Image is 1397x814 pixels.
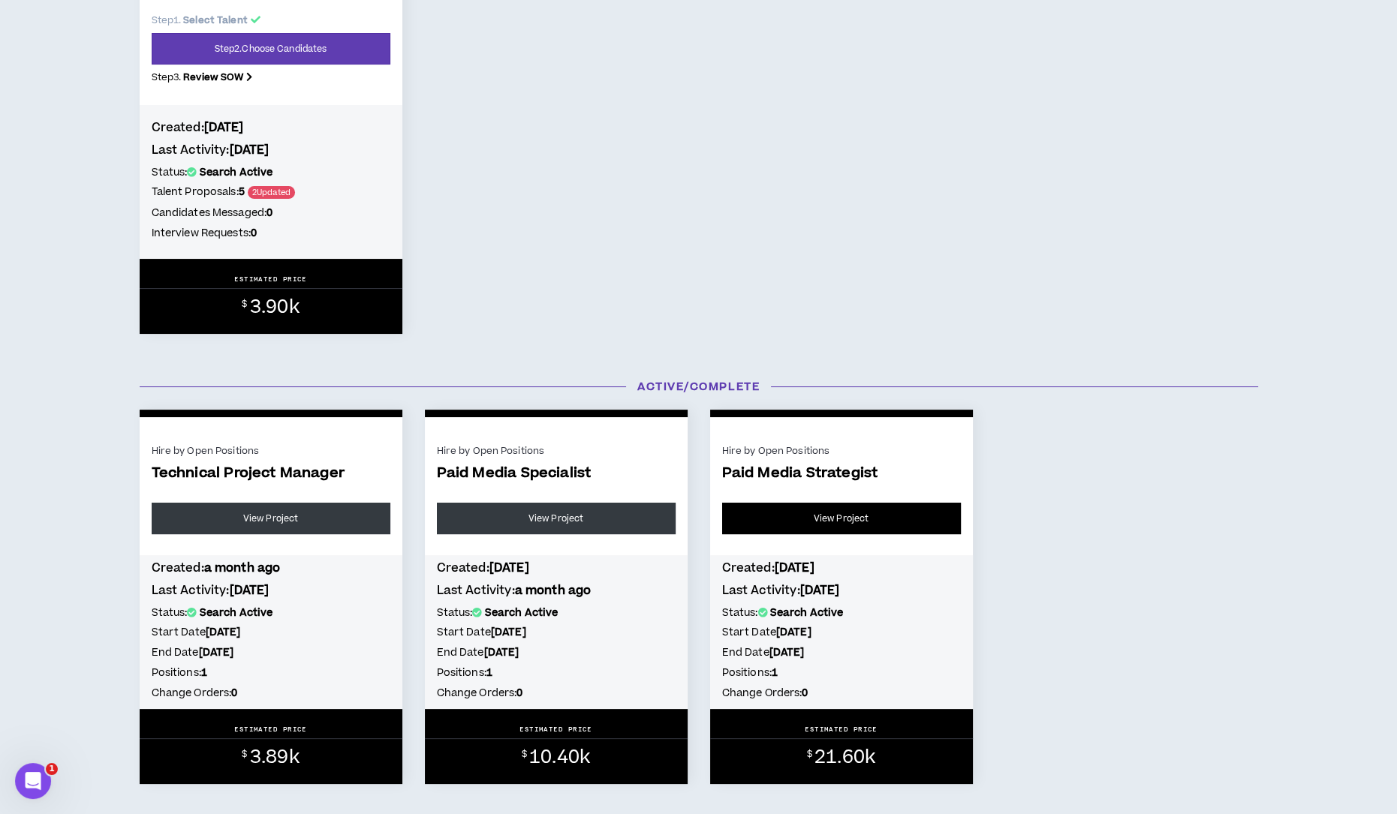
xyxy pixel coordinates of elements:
h5: Interview Requests: [152,225,390,242]
div: Hire by Open Positions [152,444,390,458]
sup: $ [242,748,247,761]
b: [DATE] [800,582,840,599]
h5: End Date [722,644,961,661]
b: 1 [201,665,207,680]
a: View Project [437,503,676,534]
sup: $ [522,748,527,761]
b: Search Active [200,605,273,620]
b: [DATE] [204,119,244,136]
span: Paid Media Specialist [437,465,676,482]
h5: End Date [437,644,676,661]
h5: Status: [152,605,390,621]
b: [DATE] [230,582,269,599]
p: ESTIMATED PRICE [234,725,307,734]
b: Review SOW [183,71,243,84]
h5: Talent Proposals: [152,184,390,201]
b: Search Active [485,605,558,620]
sup: $ [807,748,812,761]
a: View Project [152,503,390,534]
sup: $ [242,298,247,311]
h5: Status: [152,164,390,181]
a: Step2.Choose Candidates [152,33,390,65]
p: ESTIMATED PRICE [805,725,878,734]
h5: Positions: [722,665,961,681]
b: Search Active [200,165,273,180]
h5: End Date [152,644,390,661]
div: Hire by Open Positions [437,444,676,458]
span: Technical Project Manager [152,465,390,482]
b: Select Talent [183,14,248,27]
h4: Last Activity: [152,582,390,599]
h5: Start Date [437,624,676,641]
b: 5 [239,185,245,200]
b: [DATE] [489,560,529,576]
b: a month ago [204,560,281,576]
h4: Created: [152,119,390,136]
iframe: Intercom live chat [15,763,51,799]
h5: Status: [437,605,676,621]
b: [DATE] [775,560,814,576]
span: 21.60k [814,744,875,770]
h5: Change Orders: [437,685,676,701]
b: [DATE] [769,645,805,660]
b: [DATE] [776,625,811,640]
b: Search Active [770,605,844,620]
div: Hire by Open Positions [722,444,961,458]
h5: Start Date [152,624,390,641]
h5: Change Orders: [152,685,390,701]
h4: Created: [152,560,390,576]
h5: Start Date [722,624,961,641]
h5: Positions: [152,665,390,681]
b: 0 [251,226,257,241]
p: ESTIMATED PRICE [234,275,307,284]
b: 0 [231,686,237,701]
h5: Status: [722,605,961,621]
h3: Active/Complete [128,379,1269,395]
b: [DATE] [491,625,526,640]
span: 3.89k [250,744,300,770]
h4: Last Activity: [152,142,390,158]
h4: Last Activity: [722,582,961,599]
b: 0 [516,686,522,701]
b: a month ago [515,582,592,599]
b: 1 [772,665,778,680]
h4: Created: [437,560,676,576]
b: [DATE] [484,645,519,660]
span: 3.90k [250,294,300,320]
span: 2 Updated [248,186,295,199]
h5: Candidates Messaged: [152,205,390,221]
b: 1 [486,665,492,680]
h5: Positions: [437,665,676,681]
b: 0 [802,686,808,701]
b: [DATE] [199,645,234,660]
h4: Last Activity: [437,582,676,599]
b: [DATE] [230,142,269,158]
b: [DATE] [206,625,241,640]
h5: Change Orders: [722,685,961,701]
h4: Created: [722,560,961,576]
a: View Project [722,503,961,534]
span: 1 [46,763,58,775]
span: Paid Media Strategist [722,465,961,482]
p: Step 3 . [152,71,390,84]
p: ESTIMATED PRICE [519,725,592,734]
b: 0 [266,206,272,221]
span: 10.40k [529,744,590,770]
p: Step 1 . [152,14,390,27]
